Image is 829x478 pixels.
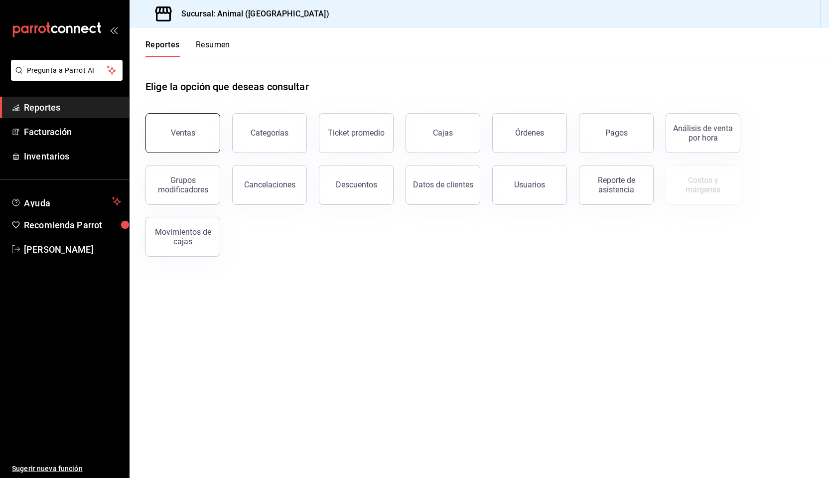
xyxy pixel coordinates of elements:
div: Usuarios [514,180,545,189]
button: Pagos [579,113,654,153]
div: Pagos [605,128,628,138]
div: Órdenes [515,128,544,138]
button: Movimientos de cajas [145,217,220,257]
div: Costos y márgenes [672,175,734,194]
div: Descuentos [336,180,377,189]
span: Ayuda [24,195,108,207]
span: Facturación [24,125,121,139]
div: Cajas [433,128,453,138]
div: Categorías [251,128,288,138]
button: Datos de clientes [406,165,480,205]
h3: Sucursal: Animal ([GEOGRAPHIC_DATA]) [173,8,329,20]
div: Ventas [171,128,195,138]
button: Cancelaciones [232,165,307,205]
span: Pregunta a Parrot AI [27,65,107,76]
button: Contrata inventarios para ver este reporte [666,165,740,205]
button: Grupos modificadores [145,165,220,205]
div: navigation tabs [145,40,230,57]
div: Datos de clientes [413,180,473,189]
button: Cajas [406,113,480,153]
button: Categorías [232,113,307,153]
span: Inventarios [24,150,121,163]
button: Ticket promedio [319,113,394,153]
div: Cancelaciones [244,180,295,189]
button: Análisis de venta por hora [666,113,740,153]
span: Reportes [24,101,121,114]
button: Descuentos [319,165,394,205]
div: Análisis de venta por hora [672,124,734,143]
button: Reporte de asistencia [579,165,654,205]
span: Recomienda Parrot [24,218,121,232]
button: Resumen [196,40,230,57]
button: Ventas [145,113,220,153]
div: Ticket promedio [328,128,385,138]
a: Pregunta a Parrot AI [7,72,123,83]
div: Movimientos de cajas [152,227,214,246]
div: Reporte de asistencia [585,175,647,194]
div: Grupos modificadores [152,175,214,194]
button: Órdenes [492,113,567,153]
button: Pregunta a Parrot AI [11,60,123,81]
button: Reportes [145,40,180,57]
button: Usuarios [492,165,567,205]
span: Sugerir nueva función [12,464,121,474]
button: open_drawer_menu [110,26,118,34]
h1: Elige la opción que deseas consultar [145,79,309,94]
span: [PERSON_NAME] [24,243,121,256]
